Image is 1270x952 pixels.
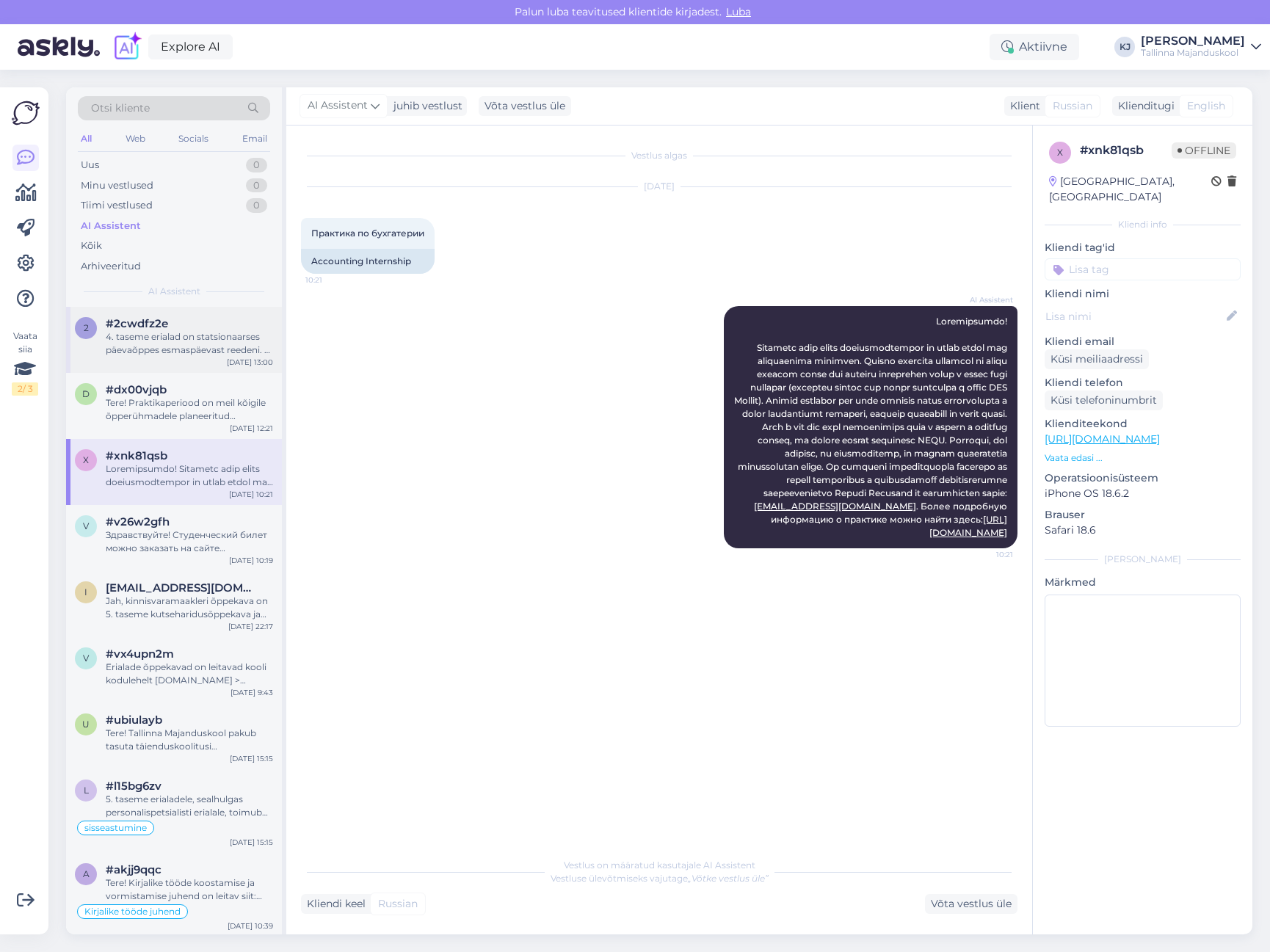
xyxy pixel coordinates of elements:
[1141,35,1245,47] div: [PERSON_NAME]
[734,316,1009,538] span: Loremipsumdo! Sitametc adip elits doeiusmodtempor in utlab etdol mag aliquaenima minimven. Quisno...
[301,180,1017,193] div: [DATE]
[81,259,141,274] div: Arhiveeritud
[1045,258,1241,280] input: Lisa tag
[81,158,99,172] div: Uus
[84,907,181,916] span: Kirjalike tööde juhend
[106,462,273,489] div: Loremipsumdo! Sitametc adip elits doeiusmodtempor in utlab etdol mag aliquaenima minimven. Quisno...
[106,449,167,462] span: #xnk81qsb
[230,837,273,848] div: [DATE] 15:15
[388,98,462,114] div: juhib vestlust
[1114,37,1135,57] div: KJ
[479,96,571,116] div: Võta vestlus üle
[1045,218,1241,231] div: Kliendi info
[81,239,102,253] div: Kõik
[1045,507,1241,523] p: Brauser
[82,719,90,730] span: u
[722,5,755,18] span: Luba
[1045,451,1241,465] p: Vaata edasi ...
[106,713,162,727] span: #ubiulayb
[1141,35,1261,59] a: [PERSON_NAME]Tallinna Majanduskool
[1112,98,1175,114] div: Klienditugi
[1049,174,1211,205] div: [GEOGRAPHIC_DATA], [GEOGRAPHIC_DATA]
[81,178,153,193] div: Minu vestlused
[106,396,273,423] div: Tere! Praktikaperiood on meil kõigile õpperühmadele planeeritud praktikakorralduse kavas, mis asu...
[1004,98,1040,114] div: Klient
[106,793,273,819] div: 5. taseme erialadele, sealhulgas personalispetsialisti erialale, toimub avalduste vastuvõtt taval...
[83,454,89,465] span: x
[175,129,211,148] div: Socials
[84,586,87,597] span: i
[106,876,273,903] div: Tere! Kirjalike tööde koostamise ja vormistamise juhend on leitav siit: [URL][DOMAIN_NAME]
[106,317,168,330] span: #2cwdfz2e
[1045,470,1241,486] p: Operatsioonisüsteem
[1045,240,1241,255] p: Kliendi tag'id
[106,581,258,595] span: itznastja18@gmail.com
[91,101,150,116] span: Otsi kliente
[106,515,170,528] span: #v26w2gfh
[228,920,273,931] div: [DATE] 10:39
[12,99,40,127] img: Askly Logo
[12,382,38,396] div: 2 / 3
[84,785,89,796] span: l
[246,178,267,193] div: 0
[227,357,273,368] div: [DATE] 13:00
[78,129,95,148] div: All
[1141,47,1245,59] div: Tallinna Majanduskool
[106,647,174,661] span: #vx4upn2m
[1045,375,1241,390] p: Kliendi telefon
[106,528,273,555] div: Здравствуйте! Студенческий билет можно заказать на сайте [DOMAIN_NAME].
[925,894,1017,914] div: Võta vestlus üle
[106,595,273,621] div: Jah, kinnisvaramaakleri õppekava on 5. taseme kutseharidusõppekava ja sellele õppima asumise eeld...
[84,824,147,832] span: sisseastumine
[230,753,273,764] div: [DATE] 15:15
[1172,142,1236,159] span: Offline
[83,868,90,879] span: a
[311,228,424,239] span: Практика по бухгатерии
[564,860,755,871] span: Vestlus on määratud kasutajale AI Assistent
[12,330,38,396] div: Vaata siia
[551,873,769,884] span: Vestluse ülevõtmiseks vajutage
[301,149,1017,162] div: Vestlus algas
[1053,98,1092,114] span: Russian
[112,32,142,62] img: explore-ai
[83,520,89,531] span: v
[106,780,162,793] span: #l15bg6zv
[301,896,366,912] div: Kliendi keel
[1045,286,1241,302] p: Kliendi nimi
[308,98,368,114] span: AI Assistent
[1045,349,1149,369] div: Küsi meiliaadressi
[1187,98,1225,114] span: English
[230,423,273,434] div: [DATE] 12:21
[82,388,90,399] span: d
[83,653,89,664] span: v
[246,198,267,213] div: 0
[239,129,270,148] div: Email
[246,158,267,172] div: 0
[1057,147,1063,158] span: x
[228,621,273,632] div: [DATE] 22:17
[958,549,1013,560] span: 10:21
[688,873,769,884] i: „Võtke vestlus üle”
[106,727,273,753] div: Tere! Tallinna Majanduskool pakub tasuta täienduskoolitusi täiskasvanutele, mis on suunatud tööal...
[1045,553,1241,566] div: [PERSON_NAME]
[81,219,141,233] div: AI Assistent
[106,661,273,687] div: Erialade õppekavad on leitavad kooli kodulehelt [DOMAIN_NAME] > Erialad. Õppekava link avaneb eri...
[81,198,153,213] div: Tiimi vestlused
[84,322,89,333] span: 2
[754,501,916,512] a: [EMAIL_ADDRESS][DOMAIN_NAME]
[1045,432,1160,446] a: [URL][DOMAIN_NAME]
[378,896,418,912] span: Russian
[123,129,148,148] div: Web
[106,383,167,396] span: #dx00vjqb
[1045,486,1241,501] p: iPhone OS 18.6.2
[229,555,273,566] div: [DATE] 10:19
[231,687,273,698] div: [DATE] 9:43
[106,330,273,357] div: 4. taseme erialad on statsionaarses päevaõppes esmaspäevast reedeni. 5. taseme esmaõppe ja jätkuõ...
[1045,334,1241,349] p: Kliendi email
[148,285,200,298] span: AI Assistent
[1045,308,1224,324] input: Lisa nimi
[229,489,273,500] div: [DATE] 10:21
[301,249,435,274] div: Accounting Internship
[1045,390,1163,410] div: Küsi telefoninumbrit
[958,294,1013,305] span: AI Assistent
